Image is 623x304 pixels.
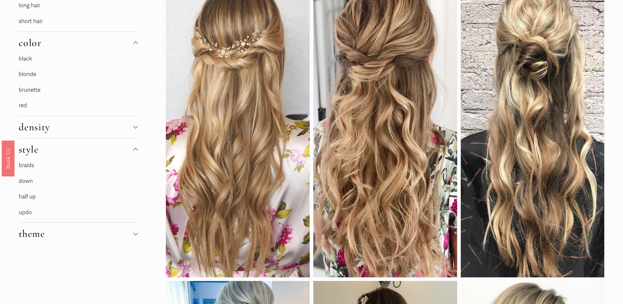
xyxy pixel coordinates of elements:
a: braids [19,162,34,169]
span: color [19,37,133,49]
button: theme [19,223,138,245]
button: density [19,116,138,138]
a: long hair [19,2,40,9]
a: short hair [19,18,43,25]
button: style [19,139,138,161]
a: red [19,102,27,109]
p: black [19,54,117,64]
div: style [19,161,138,222]
a: blonde [19,71,36,78]
div: color [19,54,138,116]
a: updo [19,209,32,216]
div: by length [19,1,138,31]
span: style [19,143,133,156]
a: half up [19,193,36,200]
a: brunette [19,87,40,93]
button: color [19,32,138,54]
a: Book Us [2,140,14,176]
span: theme [19,228,133,240]
a: down [19,178,33,185]
span: density [19,121,133,133]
